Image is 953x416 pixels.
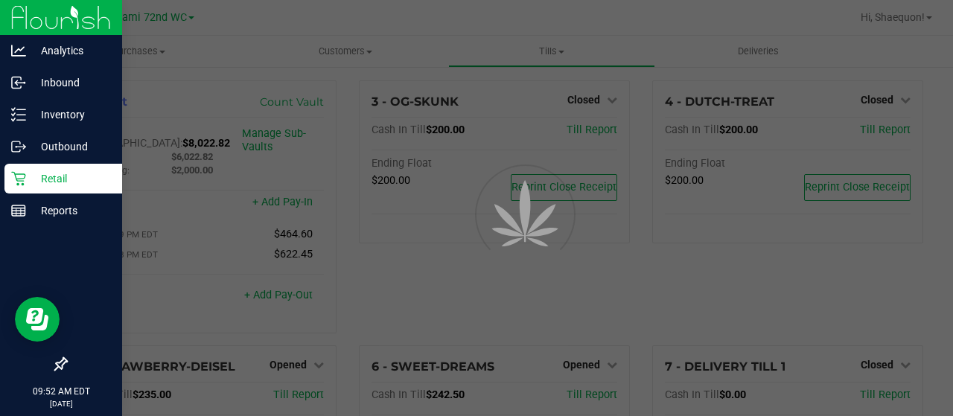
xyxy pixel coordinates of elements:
p: Analytics [26,42,115,60]
p: Outbound [26,138,115,156]
p: Retail [26,170,115,188]
p: 09:52 AM EDT [7,385,115,398]
iframe: Resource center [15,297,60,342]
inline-svg: Inventory [11,107,26,122]
inline-svg: Retail [11,171,26,186]
inline-svg: Inbound [11,75,26,90]
p: [DATE] [7,398,115,409]
p: Reports [26,202,115,220]
inline-svg: Reports [11,203,26,218]
inline-svg: Outbound [11,139,26,154]
p: Inventory [26,106,115,124]
p: Inbound [26,74,115,92]
inline-svg: Analytics [11,43,26,58]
